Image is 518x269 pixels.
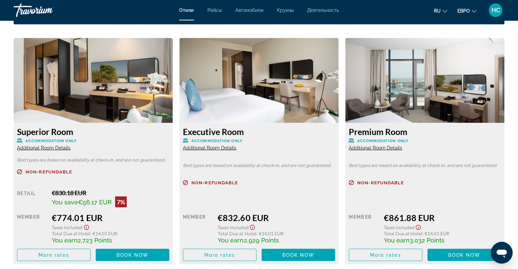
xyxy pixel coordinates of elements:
[78,198,112,205] span: €56.17 EUR
[17,249,91,261] button: More rates
[17,189,47,207] div: Retail
[116,252,149,257] span: Book now
[248,222,256,230] button: Show Taxes and Fees disclaimer
[383,236,409,243] span: You earn
[17,126,169,136] h3: Superior Room
[179,7,194,13] a: Отели
[434,8,441,14] font: ru
[448,252,481,257] span: Book now
[218,212,335,222] div: €832.60 EUR
[96,249,169,261] button: Book now
[457,6,476,16] button: Изменить валюту
[434,6,447,16] button: Изменить язык
[345,38,504,123] img: 8eb63573-69fe-48b3-8ae6-4925324fa5f2.jpeg
[427,249,501,261] button: Book now
[244,236,279,243] span: 2,929 Points
[491,6,500,14] font: НС
[218,236,244,243] span: You earn
[414,222,422,230] button: Show Taxes and Fees disclaimer
[277,7,294,13] a: Круизы
[383,230,501,236] div: : €14.01 EUR
[17,212,47,243] div: Member
[52,212,169,222] div: €774.01 EUR
[349,126,501,136] h3: Premium Room
[218,230,256,236] span: Total Due at Hotel
[357,180,404,185] span: Non-refundable
[349,163,501,168] p: Bed types are based on availability at check-in, and are not guaranteed.
[179,38,339,123] img: 6f613a13-c4d2-4211-a6e9-fefa0fd5612d.jpeg
[349,212,378,243] div: Member
[218,224,248,230] span: Taxes included
[349,249,422,261] button: More rates
[218,230,335,236] div: : €14.01 EUR
[14,38,173,123] img: a403c48c-e421-4bad-af46-6920a7efe974.jpeg
[370,252,401,257] span: More rates
[487,3,504,17] button: Меню пользователя
[307,7,339,13] a: Деятельность
[282,252,315,257] span: Book now
[52,230,169,236] div: : €14.01 EUR
[207,7,222,13] a: Рейсы
[204,252,235,257] span: More rates
[183,212,213,243] div: Member
[183,249,256,261] button: More rates
[491,242,513,264] iframe: Кнопка запуска окна обмена сообщениями
[14,1,82,19] a: Травориум
[17,145,70,150] span: Additional Room Details
[191,180,238,185] span: Non-refundable
[357,138,408,143] span: Accommodation Only
[457,8,470,14] font: евро
[262,249,335,261] button: Book now
[38,252,69,257] span: More rates
[26,138,77,143] span: Accommodation Only
[235,7,263,13] a: Автомобили
[52,198,78,205] span: You save
[52,224,82,230] span: Taxes included
[191,138,242,143] span: Accommodation Only
[82,222,91,230] button: Show Taxes and Fees disclaimer
[17,157,169,162] p: Bed types are based on availability at check-in, and are not guaranteed.
[52,189,169,196] div: €830.18 EUR
[78,236,112,243] span: 2,723 Points
[26,169,72,174] span: Non-refundable
[52,230,90,236] span: Total Due at Hotel
[183,126,335,136] h3: Executive Room
[383,230,422,236] span: Total Due at Hotel
[349,145,402,150] span: Additional Room Details
[383,212,501,222] div: €861.88 EUR
[383,224,414,230] span: Taxes included
[52,236,78,243] span: You earn
[409,236,444,243] span: 3,032 Points
[183,163,335,168] p: Bed types are based on availability at check-in, and are not guaranteed.
[115,196,127,207] div: 7%
[183,145,236,150] span: Additional Room Details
